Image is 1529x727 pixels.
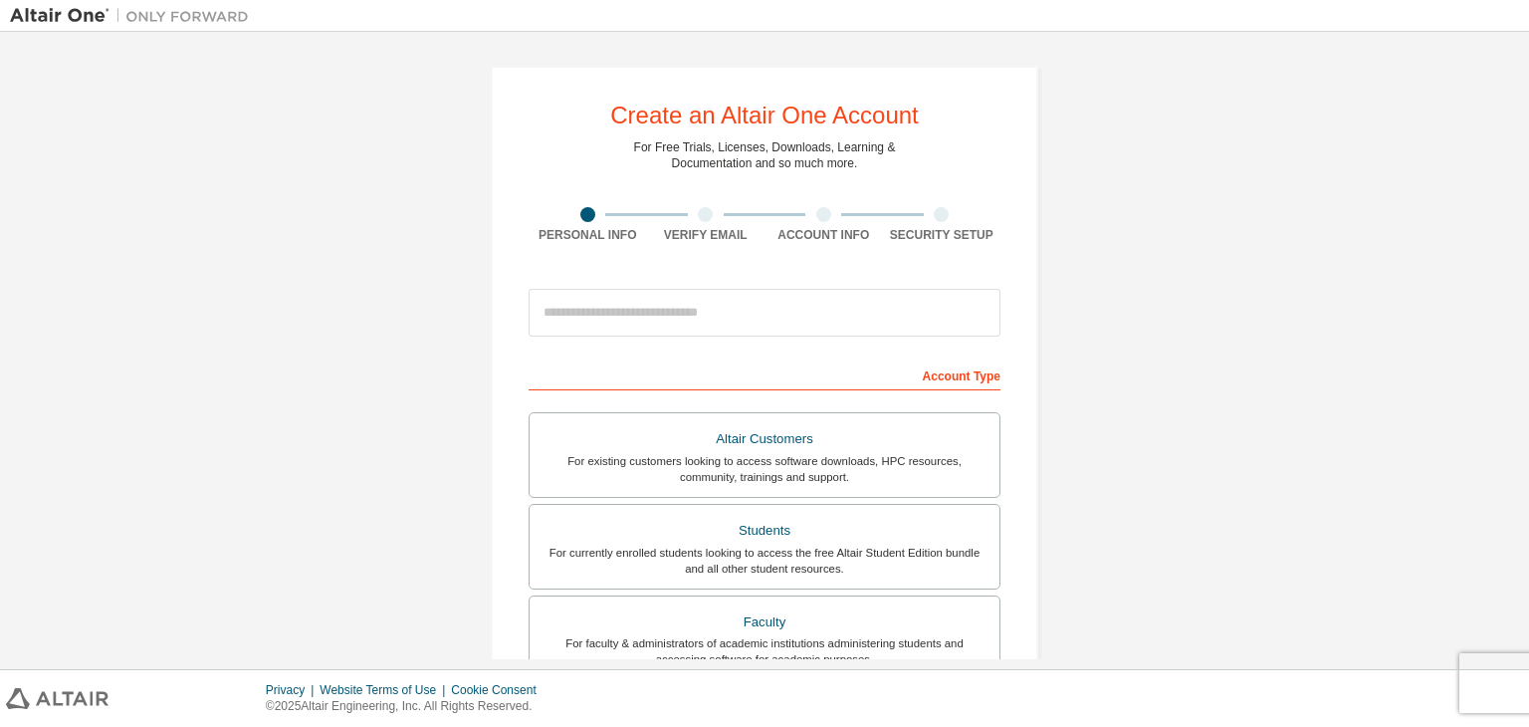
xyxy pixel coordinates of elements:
[529,359,1000,390] div: Account Type
[764,227,883,243] div: Account Info
[883,227,1001,243] div: Security Setup
[529,227,647,243] div: Personal Info
[634,139,896,171] div: For Free Trials, Licenses, Downloads, Learning & Documentation and so much more.
[320,682,451,698] div: Website Terms of Use
[542,425,987,453] div: Altair Customers
[542,517,987,545] div: Students
[542,635,987,667] div: For faculty & administrators of academic institutions administering students and accessing softwa...
[10,6,259,26] img: Altair One
[647,227,765,243] div: Verify Email
[6,688,109,709] img: altair_logo.svg
[451,682,547,698] div: Cookie Consent
[266,698,548,715] p: © 2025 Altair Engineering, Inc. All Rights Reserved.
[266,682,320,698] div: Privacy
[610,104,919,127] div: Create an Altair One Account
[542,608,987,636] div: Faculty
[542,453,987,485] div: For existing customers looking to access software downloads, HPC resources, community, trainings ...
[542,545,987,577] div: For currently enrolled students looking to access the free Altair Student Edition bundle and all ...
